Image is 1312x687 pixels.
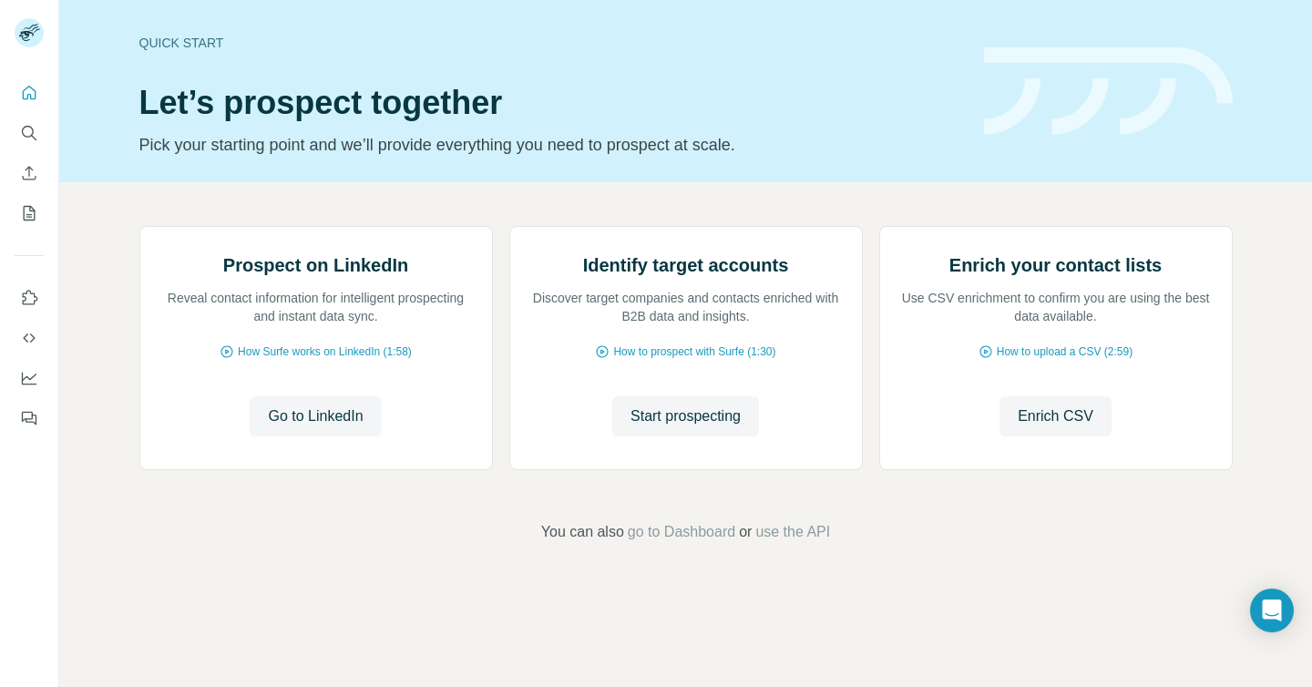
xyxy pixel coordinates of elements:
[238,343,412,360] span: How Surfe works on LinkedIn (1:58)
[528,289,844,325] p: Discover target companies and contacts enriched with B2B data and insights.
[541,521,624,543] span: You can also
[15,402,44,435] button: Feedback
[630,405,741,427] span: Start prospecting
[223,252,408,278] h2: Prospect on LinkedIn
[15,322,44,354] button: Use Surfe API
[949,252,1162,278] h2: Enrich your contact lists
[1250,589,1294,632] div: Open Intercom Messenger
[997,343,1133,360] span: How to upload a CSV (2:59)
[139,132,962,158] p: Pick your starting point and we’ll provide everything you need to prospect at scale.
[628,521,735,543] button: go to Dashboard
[1018,405,1093,427] span: Enrich CSV
[898,289,1214,325] p: Use CSV enrichment to confirm you are using the best data available.
[139,34,962,52] div: Quick start
[250,396,381,436] button: Go to LinkedIn
[159,289,474,325] p: Reveal contact information for intelligent prospecting and instant data sync.
[583,252,789,278] h2: Identify target accounts
[15,157,44,190] button: Enrich CSV
[999,396,1112,436] button: Enrich CSV
[612,396,759,436] button: Start prospecting
[984,47,1233,136] img: banner
[15,197,44,230] button: My lists
[613,343,775,360] span: How to prospect with Surfe (1:30)
[755,521,830,543] button: use the API
[15,117,44,149] button: Search
[15,362,44,395] button: Dashboard
[268,405,363,427] span: Go to LinkedIn
[739,521,752,543] span: or
[15,282,44,314] button: Use Surfe on LinkedIn
[139,85,962,121] h1: Let’s prospect together
[15,77,44,109] button: Quick start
